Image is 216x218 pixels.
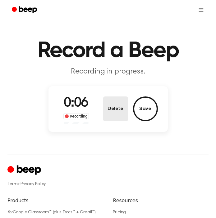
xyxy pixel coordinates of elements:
[7,40,209,62] h1: Record a Beep
[103,96,128,121] button: Delete Audio Record
[7,182,19,186] a: Terms
[7,164,43,176] a: Cruip
[21,182,46,186] a: Privacy Policy
[63,113,89,119] div: Recording
[7,4,43,16] a: Beep
[7,210,13,215] i: for
[194,2,209,17] button: Open menu
[113,210,126,215] a: Pricing
[64,97,89,110] span: 0:06
[7,197,103,204] h6: Products
[7,210,96,215] a: forGoogle Classroom™ (plus Docs™ + Gmail™)
[7,67,209,76] p: Recording in progress.
[113,197,209,204] h6: Resources
[7,181,209,187] div: ·
[133,96,158,121] button: Save Audio Record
